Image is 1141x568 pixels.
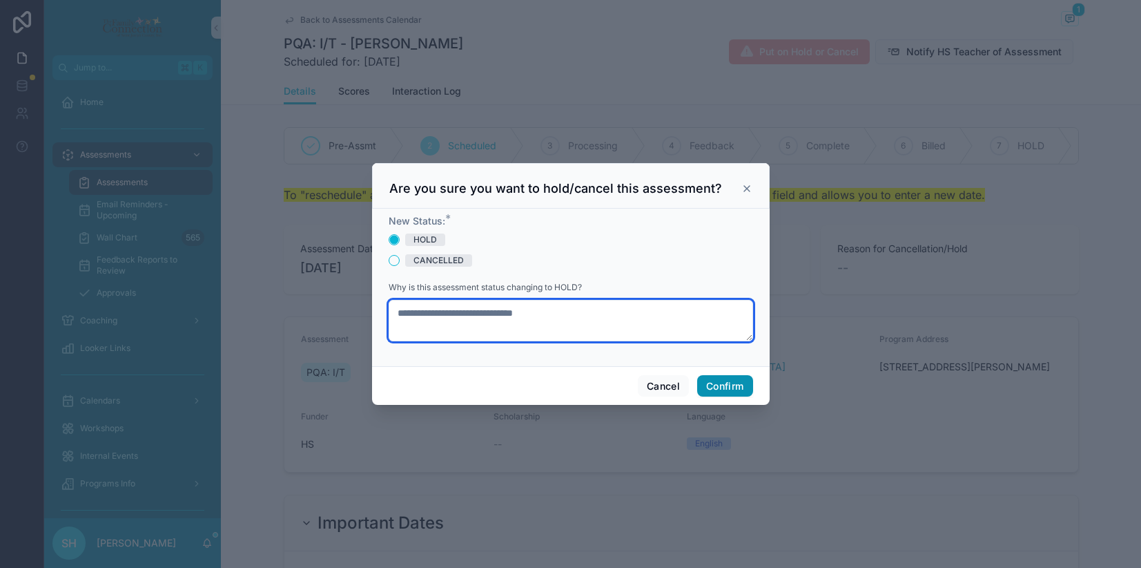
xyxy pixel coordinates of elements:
[413,234,437,246] div: HOLD
[413,254,464,267] div: CANCELLED
[697,375,752,397] button: Confirm
[389,282,582,293] span: Why is this assessment status changing to HOLD?
[389,215,445,227] span: New Status:
[638,375,689,397] button: Cancel
[389,180,722,197] h3: Are you sure you want to hold/cancel this assessment?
